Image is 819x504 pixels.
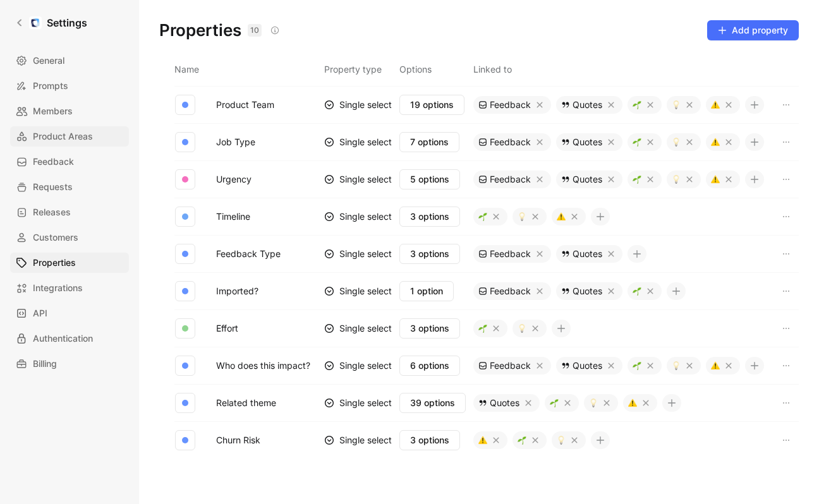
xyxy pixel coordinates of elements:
[518,212,526,221] img: 💡
[10,76,129,96] a: Prompts
[550,399,559,407] img: 🌱
[10,253,129,273] a: Properties
[10,126,129,147] a: Product Areas
[47,15,87,30] h1: Settings
[633,361,641,370] img: 🌱
[718,23,788,38] span: Add property
[410,135,449,150] span: 7 options
[672,100,681,109] img: 💡
[324,136,392,148] div: Single select
[33,205,71,220] span: Releases
[410,172,449,187] span: 5 options
[672,175,681,184] img: 💡
[324,56,399,86] th: Property type
[399,393,466,413] button: 39 options
[711,100,720,109] img: ⚠️
[556,357,622,375] div: Quotes
[473,171,551,188] div: Feedback
[399,356,460,376] button: 6 options
[711,175,720,184] img: ⚠️
[399,95,464,115] button: 19 options
[518,436,526,445] img: 🌱
[399,318,460,339] button: 3 options
[248,24,262,37] div: 10
[33,255,76,270] span: Properties
[473,133,551,151] div: Feedback
[211,246,286,262] button: Feedback Type
[399,430,460,450] button: 3 options
[556,96,622,114] div: Quotes
[211,134,260,150] button: Job Type
[33,129,93,144] span: Product Areas
[711,361,720,370] img: ⚠️
[33,104,73,119] span: Members
[10,328,129,349] a: Authentication
[473,394,540,412] div: Quotes
[33,78,68,93] span: Prompts
[324,434,392,447] div: Single select
[33,306,47,321] span: API
[324,359,392,372] div: Single select
[707,20,799,40] button: Add property
[399,281,454,301] button: 1 option
[399,207,460,227] button: 3 options
[557,436,566,445] img: 💡
[159,23,282,38] h1: Properties
[10,227,129,248] a: Customers
[399,56,473,86] th: Options
[33,230,78,245] span: Customers
[410,358,449,373] span: 6 options
[672,361,681,370] img: 💡
[410,209,449,224] span: 3 options
[10,152,129,172] a: Feedback
[33,179,73,195] span: Requests
[324,322,392,335] div: Single select
[478,212,487,221] img: 🌱
[410,97,454,112] span: 19 options
[324,285,392,297] div: Single select
[211,320,243,337] button: Effort
[556,171,622,188] div: Quotes
[174,56,324,86] th: Name
[556,133,622,151] div: Quotes
[589,399,598,407] img: 💡
[324,248,392,260] div: Single select
[556,282,622,300] div: Quotes
[10,202,129,222] a: Releases
[324,99,392,111] div: Single select
[633,175,641,184] img: 🌱
[399,132,459,152] button: 7 options
[33,53,64,68] span: General
[324,173,392,186] div: Single select
[473,282,551,300] div: Feedback
[628,399,637,407] img: ⚠️
[399,169,460,189] button: 5 options
[211,283,264,299] button: Imported?
[633,287,641,296] img: 🌱
[33,331,93,346] span: Authentication
[410,433,449,448] span: 3 options
[10,354,129,374] a: Billing
[399,244,460,264] button: 3 options
[10,303,129,323] a: API
[10,101,129,121] a: Members
[211,357,315,374] button: Who does this impact?
[33,154,74,169] span: Feedback
[633,100,641,109] img: 🌱
[556,245,622,263] div: Quotes
[33,356,57,371] span: Billing
[410,321,449,336] span: 3 options
[633,138,641,147] img: 🌱
[557,212,566,221] img: ⚠️
[410,284,443,299] span: 1 option
[473,56,779,86] th: Linked to
[10,177,129,197] a: Requests
[10,10,92,35] a: Settings
[410,246,449,261] span: 3 options
[324,210,392,223] div: Single select
[478,436,487,445] img: ⚠️
[478,324,487,333] img: 🌱
[10,51,129,71] a: General
[324,397,392,409] div: Single select
[211,97,279,113] button: Product Team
